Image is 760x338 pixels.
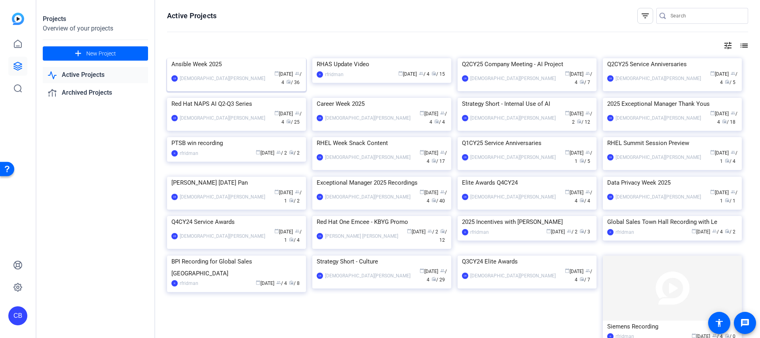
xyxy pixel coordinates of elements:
[440,229,445,233] span: radio
[420,268,424,273] span: calendar_today
[692,229,710,235] span: [DATE]
[325,71,344,78] div: rfridman
[722,119,727,124] span: radio
[431,71,436,76] span: radio
[286,119,300,125] span: / 25
[725,198,735,204] span: / 1
[317,115,323,121] div: CB
[289,281,300,286] span: / 8
[462,115,468,121] div: CB
[579,198,584,202] span: radio
[712,333,717,338] span: group
[725,158,730,163] span: radio
[286,80,300,85] span: / 36
[579,229,584,233] span: radio
[325,272,410,280] div: [DEMOGRAPHIC_DATA][PERSON_NAME]
[284,190,302,204] span: / 1
[180,74,265,82] div: [DEMOGRAPHIC_DATA][PERSON_NAME]
[579,158,590,164] span: / 5
[640,11,650,21] mat-icon: filter_list
[440,111,445,115] span: group
[607,115,614,121] div: CB
[180,232,265,240] div: [DEMOGRAPHIC_DATA][PERSON_NAME]
[565,71,583,77] span: [DATE]
[462,98,592,110] div: Strategy Short - Internal Use of AI
[398,71,417,77] span: [DATE]
[171,194,178,200] div: CB
[317,137,447,149] div: RHEL Week Snack Content
[429,111,447,125] span: / 4
[398,71,403,76] span: calendar_today
[579,229,590,235] span: / 3
[470,228,489,236] div: rfridman
[431,198,436,202] span: radio
[462,194,468,200] div: CB
[565,111,583,116] span: [DATE]
[325,153,410,161] div: [DEMOGRAPHIC_DATA][PERSON_NAME]
[8,306,27,325] div: CB
[274,71,293,77] span: [DATE]
[577,119,590,125] span: / 12
[731,71,735,76] span: group
[427,190,447,204] span: / 4
[565,150,583,156] span: [DATE]
[731,189,735,194] span: group
[714,318,724,328] mat-icon: accessibility
[295,229,300,233] span: group
[725,158,735,164] span: / 4
[739,41,748,50] mat-icon: list
[274,229,293,235] span: [DATE]
[616,74,701,82] div: [DEMOGRAPHIC_DATA][PERSON_NAME]
[585,268,590,273] span: group
[607,216,737,228] div: Global Sales Town Hall Recording with Le
[462,273,468,279] div: CB
[43,24,148,33] div: Overview of your projects
[86,50,116,58] span: New Project
[43,85,148,101] a: Archived Projects
[577,119,581,124] span: radio
[289,237,300,243] span: / 4
[723,41,733,50] mat-icon: tune
[274,189,279,194] span: calendar_today
[12,13,24,25] img: blue-gradient.svg
[740,318,750,328] mat-icon: message
[440,189,445,194] span: group
[171,75,178,82] div: CB
[565,150,570,155] span: calendar_today
[712,229,723,235] span: / 4
[565,190,583,195] span: [DATE]
[325,232,398,240] div: [PERSON_NAME] [PERSON_NAME]
[171,216,302,228] div: Q4CY24 Service Awards
[295,189,300,194] span: group
[325,114,410,122] div: [DEMOGRAPHIC_DATA][PERSON_NAME]
[171,115,178,121] div: CB
[717,111,737,125] span: / 4
[725,79,730,84] span: radio
[167,11,217,21] h1: Active Projects
[579,277,584,281] span: radio
[431,71,445,77] span: / 15
[256,150,260,155] span: calendar_today
[712,229,717,233] span: group
[731,150,735,155] span: group
[722,119,735,125] span: / 18
[462,229,468,235] div: R
[565,268,570,273] span: calendar_today
[607,177,737,189] div: Data Privacy Week 2025
[462,58,592,70] div: Q2CY25 Company Meeting - AI Project
[470,193,556,201] div: [DEMOGRAPHIC_DATA][PERSON_NAME]
[462,154,468,160] div: CB
[427,229,438,235] span: / 2
[607,98,737,110] div: 2025 Exceptional Manager Thank Yous
[585,111,590,115] span: group
[725,80,735,85] span: / 5
[274,71,279,76] span: calendar_today
[575,190,592,204] span: / 4
[567,229,578,235] span: / 2
[276,281,287,286] span: / 4
[325,193,410,201] div: [DEMOGRAPHIC_DATA][PERSON_NAME]
[710,150,715,155] span: calendar_today
[431,277,445,283] span: / 29
[607,321,737,332] div: Siemens Recording
[317,98,447,110] div: Career Week 2025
